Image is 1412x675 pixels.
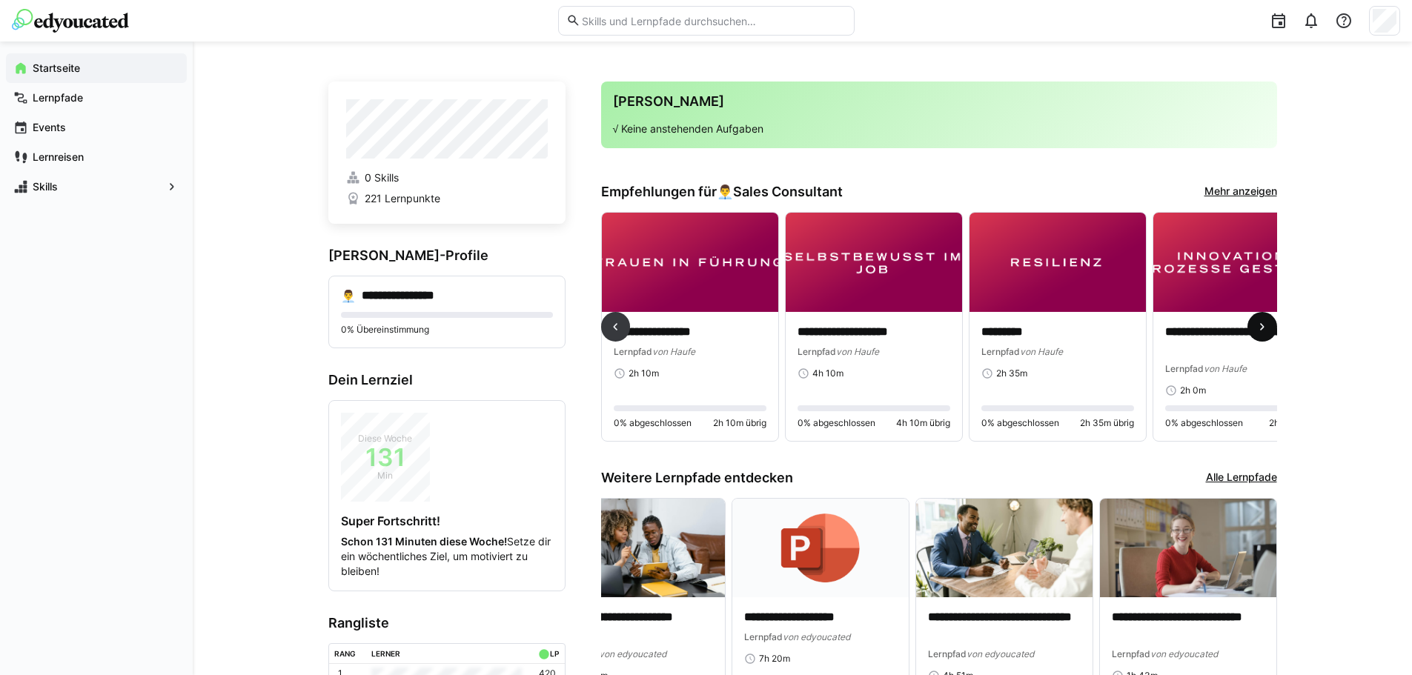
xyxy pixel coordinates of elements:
[580,14,846,27] input: Skills und Lernpfade durchsuchen…
[601,470,793,486] h3: Weitere Lernpfade entdecken
[548,499,725,598] img: image
[812,368,843,379] span: 4h 10m
[334,649,356,658] div: Rang
[365,170,399,185] span: 0 Skills
[1112,648,1150,659] span: Lernpfad
[601,184,843,200] h3: Empfehlungen für
[783,631,850,642] span: von edyoucated
[341,324,553,336] p: 0% Übereinstimmung
[1165,363,1204,374] span: Lernpfad
[836,346,879,357] span: von Haufe
[967,648,1034,659] span: von edyoucated
[1020,346,1063,357] span: von Haufe
[614,346,652,357] span: Lernpfad
[1204,184,1277,200] a: Mehr anzeigen
[798,346,836,357] span: Lernpfad
[613,93,1265,110] h3: [PERSON_NAME]
[1206,470,1277,486] a: Alle Lernpfade
[341,535,507,548] strong: Schon 131 Minuten diese Woche!
[1153,213,1330,312] img: image
[713,417,766,429] span: 2h 10m übrig
[602,213,778,312] img: image
[981,417,1059,429] span: 0% abgeschlossen
[365,191,440,206] span: 221 Lernpunkte
[733,184,843,200] span: Sales Consultant
[1204,363,1247,374] span: von Haufe
[996,368,1027,379] span: 2h 35m
[916,499,1093,598] img: image
[969,213,1146,312] img: image
[732,499,909,598] img: image
[629,368,659,379] span: 2h 10m
[1150,648,1218,659] span: von edyoucated
[759,653,790,665] span: 7h 20m
[550,649,559,658] div: LP
[328,247,566,264] h3: [PERSON_NAME]-Profile
[1165,417,1243,429] span: 0% abgeschlossen
[798,417,875,429] span: 0% abgeschlossen
[1269,417,1318,429] span: 2h 0m übrig
[613,122,1265,136] p: √ Keine anstehenden Aufgaben
[328,372,566,388] h3: Dein Lernziel
[614,417,692,429] span: 0% abgeschlossen
[786,213,962,312] img: image
[341,288,356,303] div: 👨‍💼
[341,513,553,528] h4: Super Fortschritt!
[928,648,967,659] span: Lernpfad
[652,346,695,357] span: von Haufe
[1100,499,1276,598] img: image
[744,631,783,642] span: Lernpfad
[981,346,1020,357] span: Lernpfad
[1080,417,1134,429] span: 2h 35m übrig
[328,615,566,631] h3: Rangliste
[717,184,843,200] div: 👨‍💼
[346,170,548,185] a: 0 Skills
[599,648,666,659] span: von edyoucated
[1180,385,1206,396] span: 2h 0m
[341,534,553,579] p: Setze dir ein wöchentliches Ziel, um motiviert zu bleiben!
[371,649,400,658] div: Lerner
[896,417,950,429] span: 4h 10m übrig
